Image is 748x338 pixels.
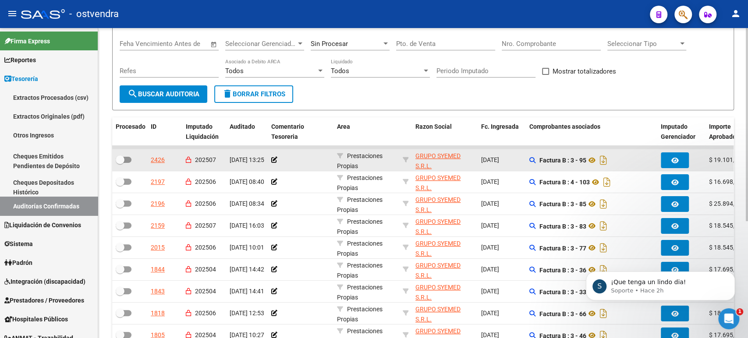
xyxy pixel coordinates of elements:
strong: Factura B : 3 - 36 [539,266,586,273]
span: Prestaciones Propias [337,152,383,169]
span: Todos [331,67,349,75]
span: Integración (discapacidad) [4,277,85,286]
span: Importe Aprobado [709,123,736,140]
div: 1818 [151,308,165,318]
span: GRUPO SYEMED S.R.L. [415,196,461,213]
datatable-header-cell: Imputado Liquidación [182,117,226,146]
span: [DATE] [481,178,499,185]
i: Descargar documento [598,241,609,255]
span: GRUPO SYEMED S.R.L. [415,240,461,257]
span: Mostrar totalizadores [553,66,616,77]
div: - 30718343832 [415,239,474,257]
mat-icon: delete [222,88,233,99]
span: Prestaciones Propias [337,174,383,191]
button: Buscar Auditoria [120,85,207,103]
datatable-header-cell: ID [147,117,182,146]
strong: Factura B : 3 - 95 [539,157,586,164]
datatable-header-cell: Area [333,117,399,146]
span: 202504 [195,288,216,295]
div: - 30718343832 [415,304,474,323]
span: Auditado [230,123,255,130]
span: Prestadores / Proveedores [4,296,84,305]
iframe: Intercom notifications mensaje [573,253,748,314]
div: - 30718343832 [415,282,474,301]
div: - 30718343832 [415,217,474,235]
span: Sistema [4,239,33,249]
div: 2196 [151,199,165,209]
span: [DATE] [481,310,499,317]
span: [DATE] 08:40 [230,178,264,185]
div: 2426 [151,155,165,165]
span: $ 16.698,00 [709,178,741,185]
div: - 30718343832 [415,151,474,169]
span: GRUPO SYEMED S.R.L. [415,174,461,191]
span: $ 19.101,35 [709,156,741,163]
span: [DATE] [481,244,499,251]
span: GRUPO SYEMED S.R.L. [415,262,461,279]
datatable-header-cell: Procesado [112,117,147,146]
span: Padrón [4,258,32,268]
div: - 30718343832 [415,195,474,213]
span: $ 18.545,00 [709,244,741,251]
span: [DATE] 12:53 [230,310,264,317]
span: $ 25.894,00 [709,200,741,207]
span: Buscar Auditoria [128,90,199,98]
span: Borrar Filtros [222,90,285,98]
datatable-header-cell: Imputado Gerenciador [657,117,705,146]
span: Procesado [116,123,145,130]
datatable-header-cell: Auditado [226,117,268,146]
div: 2015 [151,243,165,253]
span: Todos [225,67,244,75]
div: 1843 [151,286,165,296]
span: Seleccionar Gerenciador [225,40,296,48]
span: 202507 [195,222,216,229]
span: [DATE] 14:41 [230,288,264,295]
span: GRUPO SYEMED S.R.L. [415,306,461,323]
span: Razon Social [415,123,452,130]
span: Area [337,123,350,130]
span: Sin Procesar [311,40,348,48]
span: Prestaciones Propias [337,218,383,235]
div: 1844 [151,264,165,275]
span: [DATE] 14:42 [230,266,264,273]
span: Comentario Tesoreria [271,123,304,140]
div: 2159 [151,221,165,231]
span: [DATE] [481,200,499,207]
iframe: Intercom live chat [718,308,739,329]
datatable-header-cell: Comentario Tesoreria [268,117,333,146]
span: Prestaciones Propias [337,262,383,279]
span: 202506 [195,310,216,317]
datatable-header-cell: Razon Social [412,117,478,146]
span: 202506 [195,178,216,185]
i: Descargar documento [598,219,609,233]
span: [DATE] 13:25 [230,156,264,163]
div: 2197 [151,177,165,187]
i: Descargar documento [598,197,609,211]
span: Reportes [4,55,36,65]
strong: Factura B : 3 - 66 [539,310,586,317]
span: [DATE] [481,266,499,273]
span: Comprobantes asociados [529,123,600,130]
button: Open calendar [209,39,219,49]
span: 202506 [195,200,216,207]
span: [DATE] 16:03 [230,222,264,229]
span: Prestaciones Propias [337,284,383,301]
strong: Factura B : 3 - 85 [539,201,586,208]
strong: Factura B : 3 - 33 [539,288,586,295]
strong: Factura B : 3 - 77 [539,244,586,251]
span: Tesorería [4,74,38,84]
span: - ostvendra [69,4,119,24]
span: Imputado Gerenciador [661,123,695,140]
div: - 30718343832 [415,261,474,279]
strong: Factura B : 4 - 103 [539,179,590,186]
span: $ 18.545,00 [709,222,741,229]
mat-icon: person [730,8,741,19]
datatable-header-cell: Comprobantes asociados [526,117,657,146]
span: Prestaciones Propias [337,196,383,213]
span: GRUPO SYEMED S.R.L. [415,284,461,301]
strong: Factura B : 3 - 83 [539,222,586,229]
i: Descargar documento [598,153,609,167]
